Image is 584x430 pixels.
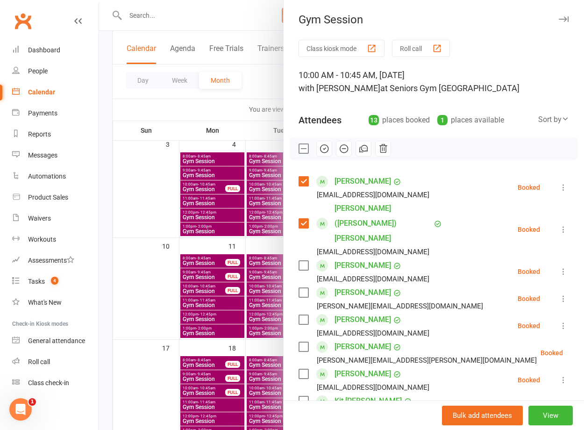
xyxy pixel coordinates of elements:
[51,277,58,285] span: 4
[335,312,391,327] a: [PERSON_NAME]
[437,115,448,125] div: 1
[518,295,540,302] div: Booked
[518,377,540,383] div: Booked
[335,366,391,381] a: [PERSON_NAME]
[317,300,483,312] div: [PERSON_NAME][EMAIL_ADDRESS][DOMAIN_NAME]
[437,114,504,127] div: places available
[518,268,540,275] div: Booked
[12,330,99,351] a: General attendance kiosk mode
[12,145,99,166] a: Messages
[538,114,569,126] div: Sort by
[28,215,51,222] div: Waivers
[541,350,563,356] div: Booked
[12,187,99,208] a: Product Sales
[28,358,50,365] div: Roll call
[335,394,402,408] a: Kit [PERSON_NAME]
[28,172,66,180] div: Automations
[12,124,99,145] a: Reports
[28,398,36,406] span: 1
[317,273,429,285] div: [EMAIL_ADDRESS][DOMAIN_NAME]
[299,69,569,95] div: 10:00 AM - 10:45 AM, [DATE]
[317,246,429,258] div: [EMAIL_ADDRESS][DOMAIN_NAME]
[518,322,540,329] div: Booked
[12,40,99,61] a: Dashboard
[12,208,99,229] a: Waivers
[12,166,99,187] a: Automations
[28,278,45,285] div: Tasks
[12,229,99,250] a: Workouts
[12,103,99,124] a: Payments
[28,193,68,201] div: Product Sales
[335,174,391,189] a: [PERSON_NAME]
[9,398,32,421] iframe: Intercom live chat
[380,83,520,93] span: at Seniors Gym [GEOGRAPHIC_DATA]
[369,114,430,127] div: places booked
[12,292,99,313] a: What's New
[28,130,51,138] div: Reports
[284,13,584,26] div: Gym Session
[12,61,99,82] a: People
[299,83,380,93] span: with [PERSON_NAME]
[335,201,432,246] a: [PERSON_NAME] ([PERSON_NAME]) [PERSON_NAME]
[335,285,391,300] a: [PERSON_NAME]
[28,88,55,96] div: Calendar
[335,258,391,273] a: [PERSON_NAME]
[28,379,69,387] div: Class check-in
[528,406,573,425] button: View
[518,184,540,191] div: Booked
[317,327,429,339] div: [EMAIL_ADDRESS][DOMAIN_NAME]
[28,337,85,344] div: General attendance
[11,9,35,33] a: Clubworx
[28,257,74,264] div: Assessments
[12,373,99,394] a: Class kiosk mode
[369,115,379,125] div: 13
[28,109,57,117] div: Payments
[299,114,342,127] div: Attendees
[317,381,429,394] div: [EMAIL_ADDRESS][DOMAIN_NAME]
[12,82,99,103] a: Calendar
[335,339,391,354] a: [PERSON_NAME]
[392,40,450,57] button: Roll call
[299,40,385,57] button: Class kiosk mode
[317,189,429,201] div: [EMAIL_ADDRESS][DOMAIN_NAME]
[442,406,523,425] button: Bulk add attendees
[12,351,99,373] a: Roll call
[12,250,99,271] a: Assessments
[28,299,62,306] div: What's New
[28,151,57,159] div: Messages
[518,226,540,233] div: Booked
[12,271,99,292] a: Tasks 4
[28,236,56,243] div: Workouts
[28,46,60,54] div: Dashboard
[317,354,537,366] div: [PERSON_NAME][EMAIL_ADDRESS][PERSON_NAME][DOMAIN_NAME]
[28,67,48,75] div: People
